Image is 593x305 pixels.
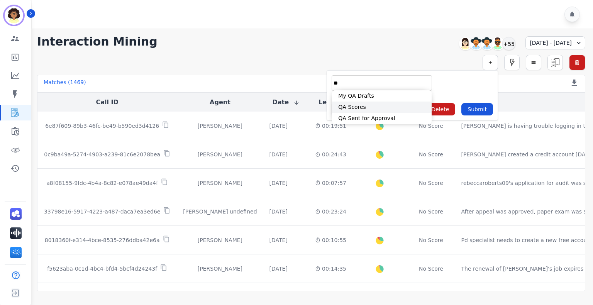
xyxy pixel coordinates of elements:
div: [DATE] [269,208,288,215]
div: [DATE] [269,236,288,244]
h1: Interaction Mining [37,35,158,49]
p: 6e87f609-89b3-46fc-be49-b590ed3d4126 [45,122,159,130]
div: [DATE] [269,265,288,273]
button: Date [273,98,300,107]
div: [DATE] [269,122,288,130]
div: [DATE] - [DATE] [525,36,585,49]
div: [DATE] [269,179,288,187]
button: Length [319,98,343,107]
img: Bordered avatar [5,6,23,25]
div: 00:14:35 [315,265,346,273]
div: [DATE] [269,151,288,158]
div: [PERSON_NAME] [183,236,257,244]
div: No Score [419,265,443,273]
button: Submit [461,103,493,115]
button: Delete [425,103,455,115]
p: 33798e16-5917-4223-a487-daca7ea3ed6e [44,208,161,215]
div: 00:10:55 [315,236,346,244]
div: [PERSON_NAME] [183,122,257,130]
ul: selected options [334,79,430,87]
button: Agent [210,98,230,107]
div: [PERSON_NAME] [183,151,257,158]
div: No Score [419,122,443,130]
div: 00:19:51 [315,122,346,130]
div: 00:23:24 [315,208,346,215]
div: No Score [419,236,443,244]
div: 00:07:57 [315,179,346,187]
div: [PERSON_NAME] [183,265,257,273]
div: No Score [419,151,443,158]
li: My QA Drafts [332,90,432,102]
div: No Score [419,179,443,187]
li: QA Sent for Approval [332,113,432,124]
p: a8f08155-9fdc-4b4a-8c82-e078ae49da4f [46,179,158,187]
div: [PERSON_NAME] undefined [183,208,257,215]
p: 8018360f-e314-4bce-8535-276ddba42e6a [45,236,160,244]
div: +55 [502,37,515,50]
li: QA Scores [332,102,432,113]
div: No Score [419,208,443,215]
div: Matches ( 1469 ) [44,78,86,89]
div: [PERSON_NAME] [183,179,257,187]
button: Call ID [96,98,119,107]
p: f5623aba-0c1d-4bc4-bfd4-5bcf4d24243f [47,265,157,273]
div: 00:24:43 [315,151,346,158]
p: 0c9ba49a-5274-4903-a239-81c6e2078bea [44,151,160,158]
